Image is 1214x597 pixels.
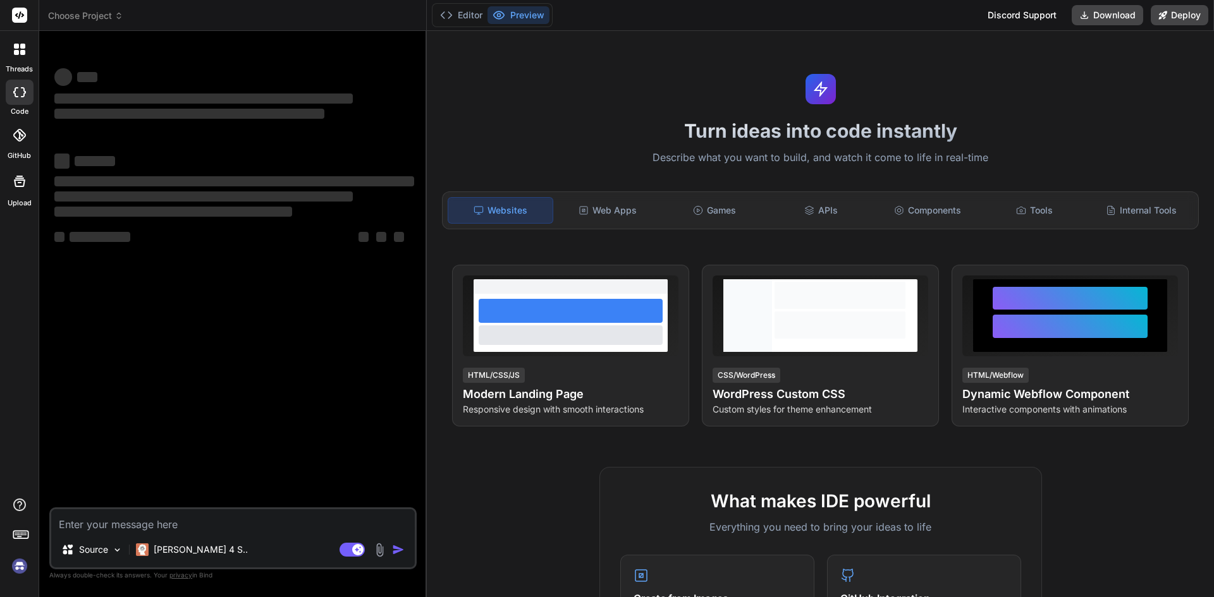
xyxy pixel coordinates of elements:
[48,9,123,22] span: Choose Project
[6,64,33,75] label: threads
[54,154,70,169] span: ‌
[713,403,928,416] p: Custom styles for theme enhancement
[8,150,31,161] label: GitHub
[876,197,980,224] div: Components
[359,232,369,242] span: ‌
[434,119,1206,142] h1: Turn ideas into code instantly
[54,93,353,104] span: ‌
[54,68,72,86] span: ‌
[663,197,767,224] div: Games
[434,150,1206,166] p: Describe what you want to build, and watch it come to life in real-time
[54,207,292,217] span: ‌
[556,197,660,224] div: Web Apps
[70,232,130,242] span: ‌
[54,109,324,119] span: ‌
[448,197,553,224] div: Websites
[112,545,123,555] img: Pick Models
[154,543,248,556] p: [PERSON_NAME] 4 S..
[487,6,549,24] button: Preview
[392,543,405,556] img: icon
[463,368,525,383] div: HTML/CSS/JS
[49,569,417,581] p: Always double-check its answers. Your in Bind
[54,176,414,186] span: ‌
[77,72,97,82] span: ‌
[136,543,149,556] img: Claude 4 Sonnet
[980,5,1064,25] div: Discord Support
[1089,197,1193,224] div: Internal Tools
[54,232,64,242] span: ‌
[962,368,1029,383] div: HTML/Webflow
[713,368,780,383] div: CSS/WordPress
[9,555,30,577] img: signin
[962,385,1178,403] h4: Dynamic Webflow Component
[1072,5,1143,25] button: Download
[620,488,1021,514] h2: What makes IDE powerful
[169,571,192,579] span: privacy
[463,385,678,403] h4: Modern Landing Page
[435,6,487,24] button: Editor
[620,519,1021,534] p: Everything you need to bring your ideas to life
[1151,5,1208,25] button: Deploy
[463,403,678,416] p: Responsive design with smooth interactions
[376,232,386,242] span: ‌
[394,232,404,242] span: ‌
[372,543,387,557] img: attachment
[983,197,1087,224] div: Tools
[8,198,32,208] label: Upload
[75,156,115,166] span: ‌
[11,106,28,117] label: code
[769,197,873,224] div: APIs
[962,403,1178,416] p: Interactive components with animations
[713,385,928,403] h4: WordPress Custom CSS
[54,191,353,202] span: ‌
[79,543,108,556] p: Source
